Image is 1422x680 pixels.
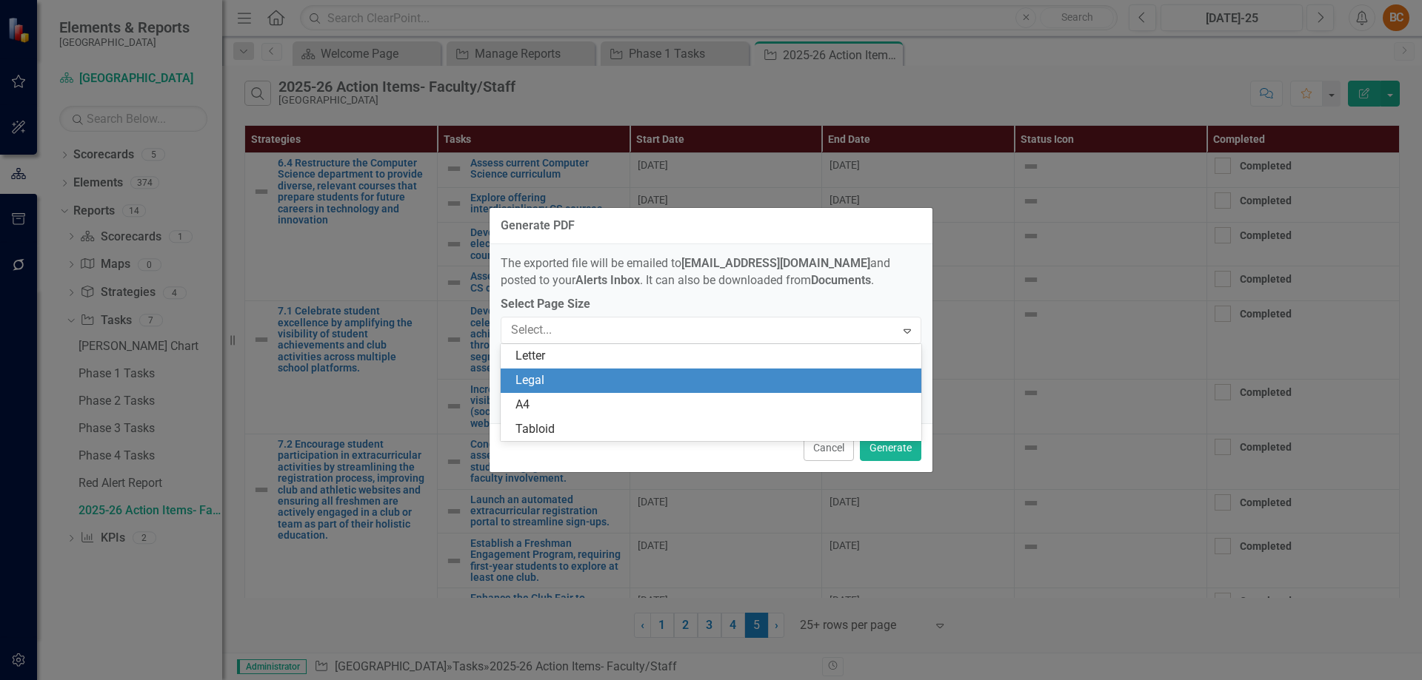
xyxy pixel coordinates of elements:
strong: Alerts Inbox [575,273,640,287]
div: Letter [515,348,912,365]
span: The exported file will be emailed to and posted to your . It can also be downloaded from . [501,256,890,287]
div: Legal [515,372,912,389]
div: Tabloid [515,421,912,438]
div: A4 [515,397,912,414]
div: Generate PDF [501,219,575,232]
button: Generate [860,435,921,461]
strong: Documents [811,273,871,287]
button: Cancel [804,435,854,461]
label: Select Page Size [501,296,921,313]
strong: [EMAIL_ADDRESS][DOMAIN_NAME] [681,256,870,270]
